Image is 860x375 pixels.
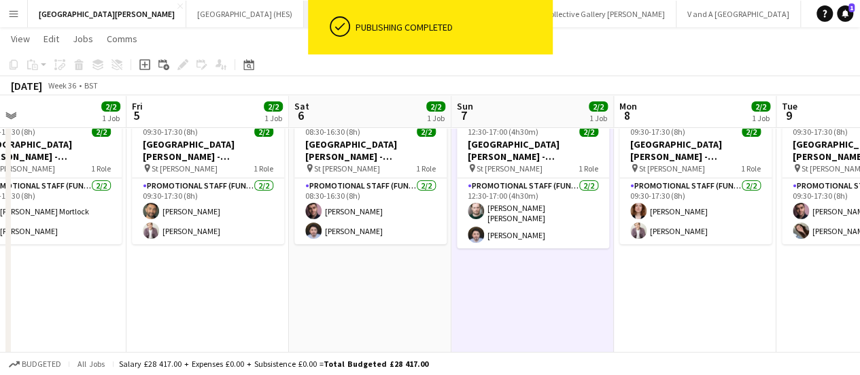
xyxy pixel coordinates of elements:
span: Sat [294,100,309,112]
span: Edit [44,33,59,45]
span: Week 36 [45,80,79,91]
span: 2/2 [254,127,273,137]
span: Comms [107,33,137,45]
app-job-card: 12:30-17:00 (4h30m)2/2[GEOGRAPHIC_DATA][PERSON_NAME] - Fundraising St [PERSON_NAME]1 RolePromotio... [457,118,609,248]
span: 2/2 [264,101,283,112]
span: Mon [619,100,637,112]
span: St [PERSON_NAME] [314,163,380,174]
span: 2/2 [589,101,608,112]
div: 1 Job [589,113,607,123]
app-job-card: 09:30-17:30 (8h)2/2[GEOGRAPHIC_DATA][PERSON_NAME] - Fundraising St [PERSON_NAME]1 RolePromotional... [619,118,772,244]
button: Budgeted [7,357,63,372]
span: St [PERSON_NAME] [639,163,705,174]
span: 1 Role [416,163,436,174]
span: 2/2 [92,127,111,137]
a: Comms [101,30,143,48]
h3: [GEOGRAPHIC_DATA][PERSON_NAME] - Fundraising [132,138,284,163]
a: Jobs [67,30,99,48]
a: 1 [837,5,853,22]
span: St [PERSON_NAME] [152,163,218,174]
app-card-role: Promotional Staff (Fundraiser)2/209:30-17:30 (8h)[PERSON_NAME][PERSON_NAME] [132,178,284,244]
span: Sun [457,100,473,112]
app-card-role: Promotional Staff (Fundraiser)2/208:30-16:30 (8h)[PERSON_NAME][PERSON_NAME] [294,178,447,244]
app-job-card: 08:30-16:30 (8h)2/2[GEOGRAPHIC_DATA][PERSON_NAME] - Fundraising St [PERSON_NAME]1 RolePromotional... [294,118,447,244]
button: [GEOGRAPHIC_DATA] (HES) [186,1,304,27]
span: 8 [617,108,637,123]
button: Collective Gallery [PERSON_NAME] [534,1,676,27]
span: 7 [455,108,473,123]
span: 2/2 [579,127,598,137]
div: [DATE] [11,79,42,93]
span: 6 [292,108,309,123]
span: Tue [782,100,797,112]
app-card-role: Promotional Staff (Fundraiser)2/209:30-17:30 (8h)[PERSON_NAME][PERSON_NAME] [619,178,772,244]
span: 09:30-17:30 (8h) [793,127,848,137]
span: St [PERSON_NAME] [477,163,543,174]
span: 09:30-17:30 (8h) [143,127,198,137]
span: 2/2 [751,101,770,112]
span: 08:30-16:30 (8h) [305,127,360,137]
h3: [GEOGRAPHIC_DATA][PERSON_NAME] - Fundraising [619,138,772,163]
span: 9 [780,108,797,123]
span: 1 [848,3,855,12]
span: 2/2 [417,127,436,137]
span: 2/2 [742,127,761,137]
span: 5 [130,108,143,123]
div: 1 Job [264,113,282,123]
span: 1 Role [254,163,273,174]
span: All jobs [75,359,107,369]
span: Budgeted [22,359,61,369]
span: Total Budgeted £28 417.00 [324,359,428,369]
button: [GEOGRAPHIC_DATA][PERSON_NAME] [28,1,186,27]
div: BST [84,80,98,91]
app-job-card: 09:30-17:30 (8h)2/2[GEOGRAPHIC_DATA][PERSON_NAME] - Fundraising St [PERSON_NAME]1 RolePromotional... [132,118,284,244]
span: 1 Role [579,163,598,174]
a: Edit [38,30,65,48]
span: 2/2 [426,101,445,112]
span: 12:30-17:00 (4h30m) [468,127,538,137]
a: View [5,30,35,48]
div: Salary £28 417.00 + Expenses £0.00 + Subsistence £0.00 = [119,359,428,369]
h3: [GEOGRAPHIC_DATA][PERSON_NAME] - Fundraising [294,138,447,163]
button: V and A [GEOGRAPHIC_DATA] [676,1,801,27]
span: View [11,33,30,45]
span: 1 Role [741,163,761,174]
button: Botanics - [GEOGRAPHIC_DATA] [304,1,437,27]
div: Publishing completed [356,21,547,33]
span: 1 Role [91,163,111,174]
span: Fri [132,100,143,112]
div: 1 Job [427,113,445,123]
span: 09:30-17:30 (8h) [630,127,685,137]
h3: [GEOGRAPHIC_DATA][PERSON_NAME] - Fundraising [457,138,609,163]
span: Jobs [73,33,93,45]
app-card-role: Promotional Staff (Fundraiser)2/212:30-17:00 (4h30m)[PERSON_NAME] [PERSON_NAME][PERSON_NAME] [457,178,609,248]
div: 1 Job [102,113,120,123]
span: 2/2 [101,101,120,112]
div: 1 Job [752,113,770,123]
